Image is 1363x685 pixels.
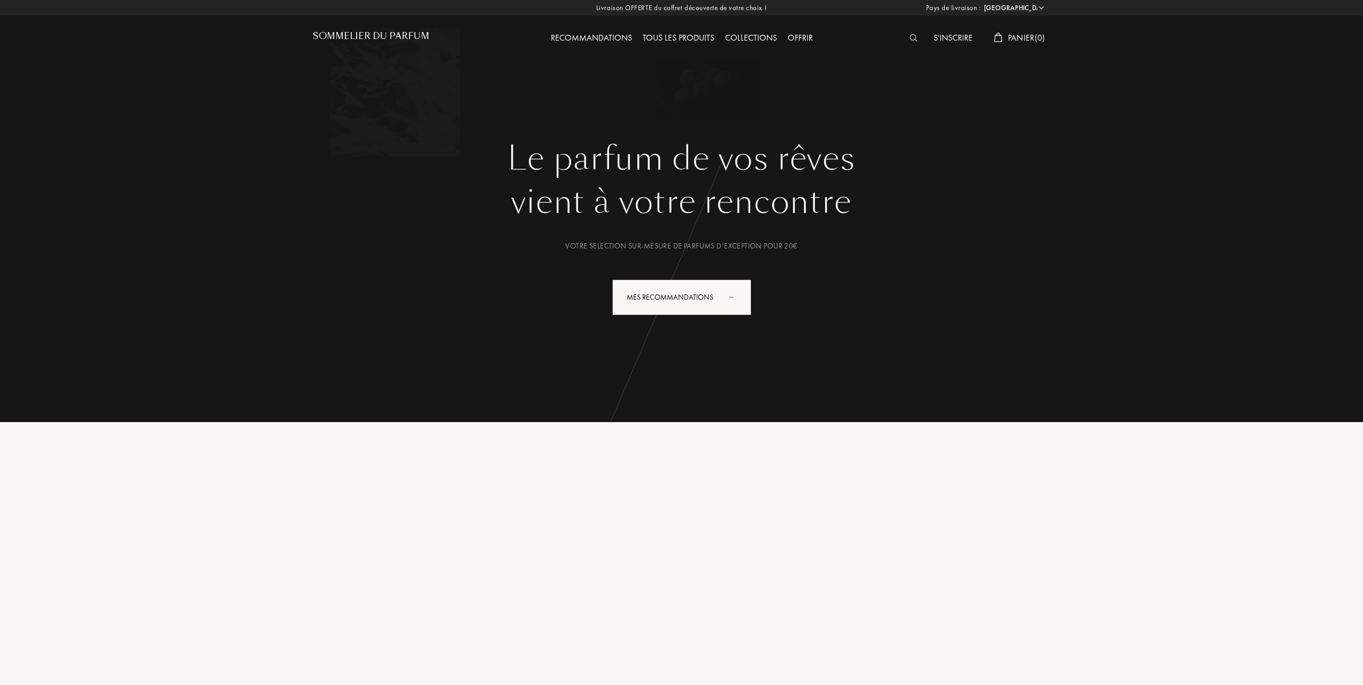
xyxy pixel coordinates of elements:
[321,178,1043,226] div: vient à votre rencontre
[545,32,637,45] div: Recommandations
[313,31,429,41] h1: Sommelier du Parfum
[994,33,1003,42] img: cart_white.svg
[637,32,720,45] div: Tous les produits
[321,139,1043,178] h1: Le parfum de vos rêves
[720,32,782,45] div: Collections
[782,32,818,43] a: Offrir
[321,240,1043,252] div: Votre selection sur-mesure de parfums d’exception pour 20€
[725,286,746,307] div: animation
[926,3,981,13] span: Pays de livraison :
[1008,32,1045,43] span: Panier ( 0 )
[313,31,429,45] a: Sommelier du Parfum
[604,279,759,315] a: Mes Recommandationsanimation
[782,32,818,45] div: Offrir
[910,34,918,42] img: search_icn_white.svg
[928,32,978,43] a: S'inscrire
[612,279,751,315] div: Mes Recommandations
[928,32,978,45] div: S'inscrire
[545,32,637,43] a: Recommandations
[637,32,720,43] a: Tous les produits
[720,32,782,43] a: Collections
[1037,4,1045,12] img: arrow_w.png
